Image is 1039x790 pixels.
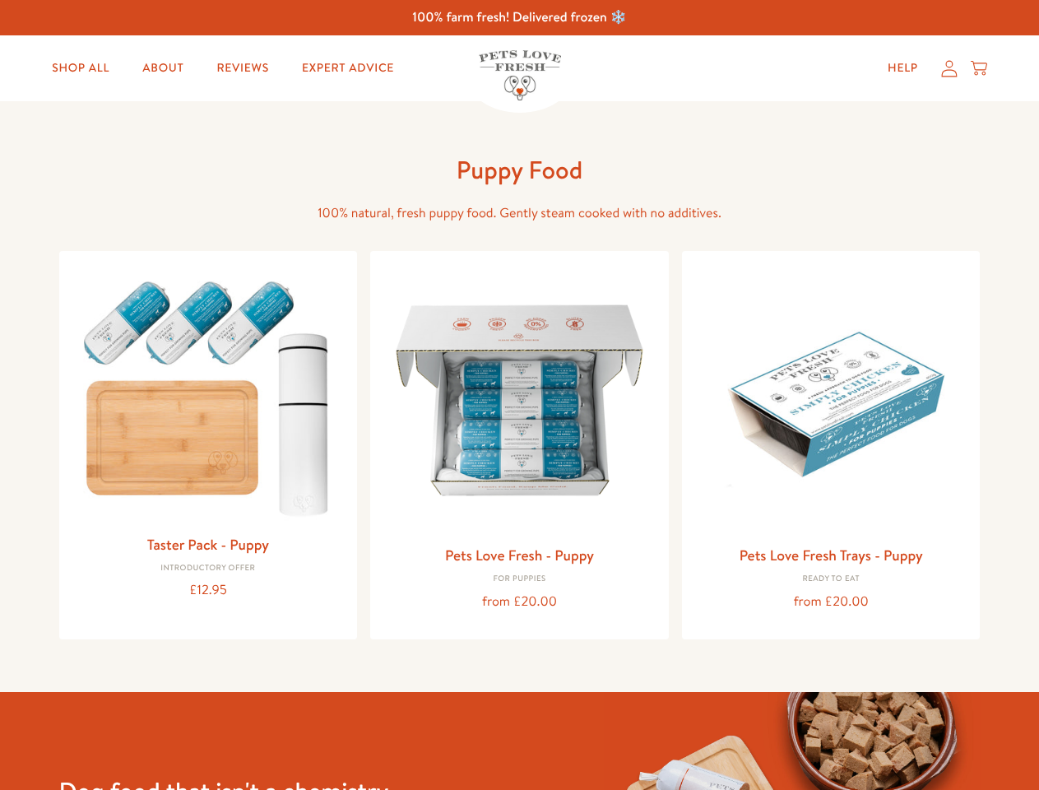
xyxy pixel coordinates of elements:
img: Taster Pack - Puppy [72,264,345,525]
div: £12.95 [72,579,345,602]
div: Ready to eat [695,574,967,584]
div: from £20.00 [383,591,656,613]
a: Help [874,52,931,85]
span: 100% natural, fresh puppy food. Gently steam cooked with no additives. [318,204,721,222]
h1: Puppy Food [257,154,783,186]
a: Reviews [203,52,281,85]
img: Pets Love Fresh [479,50,561,100]
img: Pets Love Fresh Trays - Puppy [695,264,967,537]
a: Pets Love Fresh - Puppy [445,545,594,565]
div: Introductory Offer [72,564,345,574]
div: from £20.00 [695,591,967,613]
img: Pets Love Fresh - Puppy [383,264,656,537]
a: About [129,52,197,85]
a: Pets Love Fresh Trays - Puppy [740,545,923,565]
a: Shop All [39,52,123,85]
a: Expert Advice [289,52,407,85]
div: For puppies [383,574,656,584]
a: Taster Pack - Puppy [147,534,269,555]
